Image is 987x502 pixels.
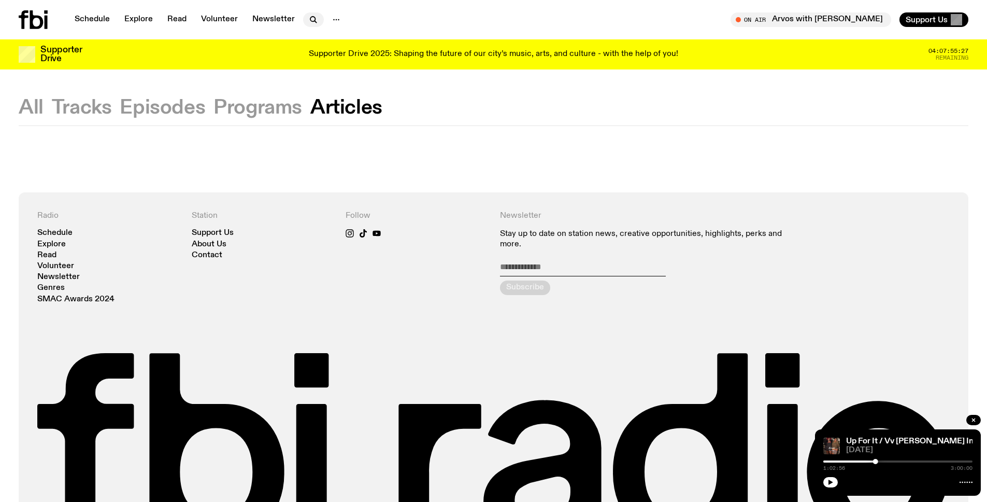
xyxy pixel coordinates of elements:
a: Explore [118,12,159,27]
a: Read [37,252,56,259]
a: Explore [37,241,66,248]
a: Volunteer [37,262,74,270]
button: Episodes [120,99,205,117]
span: 3:00:00 [951,466,972,471]
button: Tracks [52,99,112,117]
h4: Newsletter [500,211,796,221]
span: Support Us [906,15,948,24]
a: Schedule [68,12,116,27]
h4: Radio [37,211,179,221]
p: Supporter Drive 2025: Shaping the future of our city’s music, arts, and culture - with the help o... [309,50,678,59]
span: Remaining [936,55,968,61]
button: All [19,99,44,117]
a: Support Us [192,229,234,237]
span: [DATE] [846,447,972,454]
h4: Station [192,211,334,221]
button: Subscribe [500,281,550,295]
a: SMAC Awards 2024 [37,296,115,303]
h4: Follow [346,211,488,221]
button: On AirArvos with [PERSON_NAME] [731,12,891,27]
a: About Us [192,241,226,248]
a: Volunteer [195,12,244,27]
p: Stay up to date on station news, creative opportunities, highlights, perks and more. [500,229,796,249]
a: Newsletter [37,273,80,281]
a: Contact [192,252,222,259]
span: 04:07:55:27 [928,48,968,54]
a: Read [161,12,193,27]
button: Support Us [899,12,968,27]
a: Newsletter [246,12,301,27]
button: Articles [310,99,382,117]
span: 1:02:56 [823,466,845,471]
button: Programs [213,99,302,117]
a: Genres [37,284,65,292]
a: Schedule [37,229,73,237]
h3: Supporter Drive [40,46,82,63]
